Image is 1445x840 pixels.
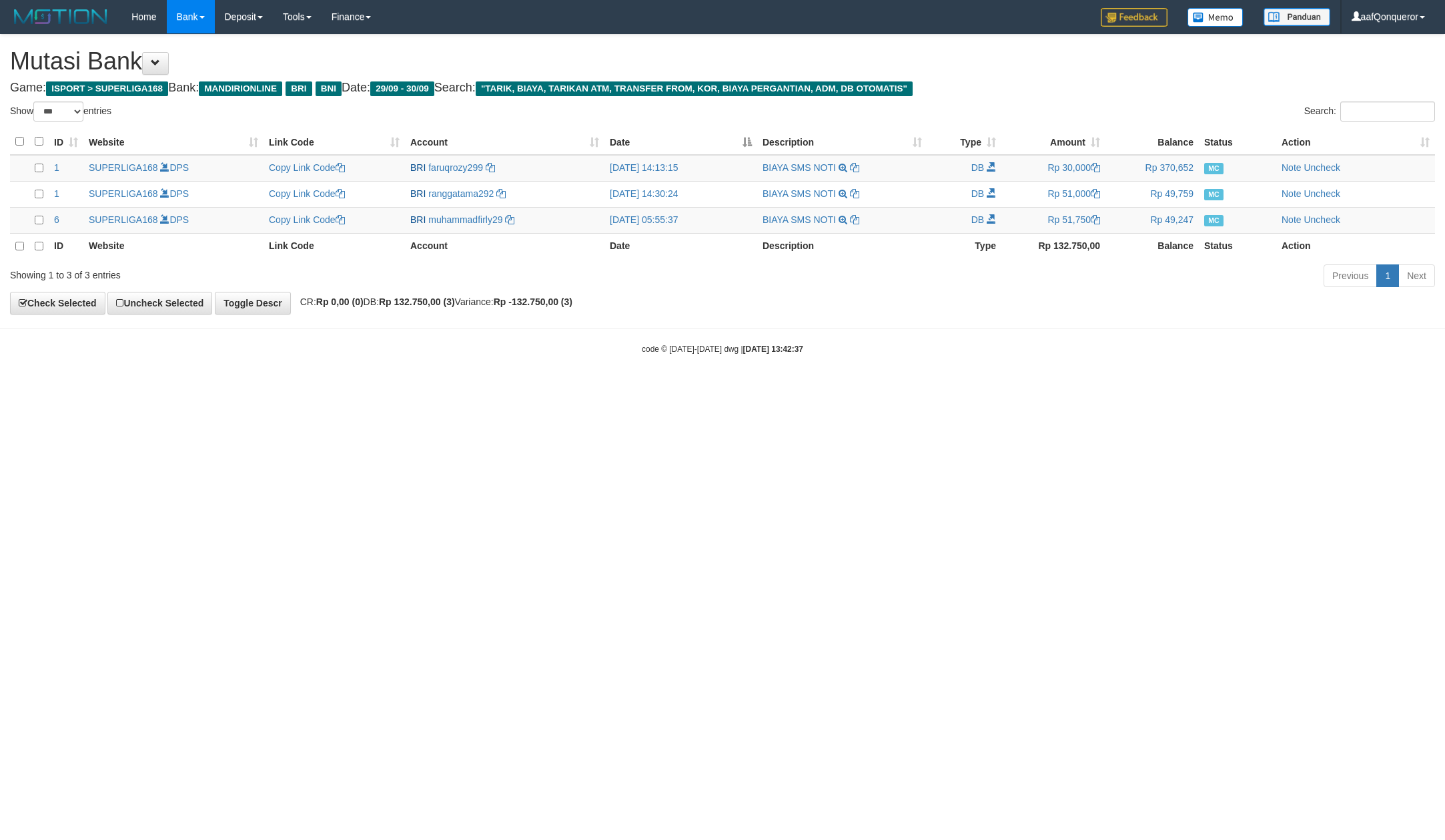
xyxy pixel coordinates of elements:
th: Website [83,233,264,259]
strong: Rp 132.750,00 (3) [379,296,455,307]
a: Copy ranggatama292 to clipboard [496,188,506,199]
span: BRI [410,162,426,173]
span: Manually Checked by: aafmnamm [1204,163,1224,174]
td: Rp 51,750 [1001,207,1105,233]
th: Action: activate to sort column ascending [1276,129,1435,155]
th: Balance [1105,129,1199,155]
h4: Game: Bank: Date: Search: [10,81,1435,95]
a: Note [1282,162,1302,173]
a: Copy Link Code [269,188,345,199]
a: BIAYA SMS NOTI [763,162,836,173]
td: [DATE] 14:13:15 [604,155,757,182]
a: SUPERLIGA168 [89,188,158,199]
th: Rp 132.750,00 [1001,233,1105,259]
h1: Mutasi Bank [10,48,1435,75]
th: ID: activate to sort column ascending [49,129,83,155]
a: faruqrozy299 [428,162,483,173]
span: "TARIK, BIAYA, TARIKAN ATM, TRANSFER FROM, KOR, BIAYA PERGANTIAN, ADM, DB OTOMATIS" [476,81,913,96]
span: MANDIRIONLINE [199,81,282,96]
span: DB [971,188,984,199]
a: Copy muhammadfirly29 to clipboard [505,214,514,225]
span: 6 [54,214,59,225]
td: [DATE] 05:55:37 [604,207,757,233]
a: 1 [1376,264,1399,287]
a: Copy Link Code [269,214,345,225]
a: Copy Rp 51,750 to clipboard [1091,214,1100,225]
td: DPS [83,181,264,207]
span: 29/09 - 30/09 [370,81,434,96]
small: code © [DATE]-[DATE] dwg | [642,345,803,354]
span: CR: DB: Variance: [294,296,572,307]
th: Status [1199,129,1276,155]
th: Link Code: activate to sort column ascending [264,129,405,155]
a: Copy Link Code [269,162,345,173]
a: Copy Rp 30,000 to clipboard [1091,162,1100,173]
img: Feedback.jpg [1101,8,1167,27]
td: Rp 51,000 [1001,181,1105,207]
th: Description: activate to sort column ascending [757,129,927,155]
a: Uncheck [1304,188,1340,199]
th: Action [1276,233,1435,259]
span: BRI [410,214,426,225]
div: Showing 1 to 3 of 3 entries [10,263,592,282]
a: Next [1398,264,1435,287]
span: BRI [286,81,312,96]
th: Balance [1105,233,1199,259]
th: Status [1199,233,1276,259]
img: panduan.png [1264,8,1330,26]
img: MOTION_logo.png [10,7,111,27]
a: Toggle Descr [215,292,291,314]
img: Button%20Memo.svg [1187,8,1244,27]
strong: Rp -132.750,00 (3) [494,296,572,307]
span: ISPORT > SUPERLIGA168 [46,81,168,96]
a: Copy Rp 51,000 to clipboard [1091,188,1100,199]
a: muhammadfirly29 [428,214,502,225]
th: Description [757,233,927,259]
a: BIAYA SMS NOTI [763,214,836,225]
th: Link Code [264,233,405,259]
strong: [DATE] 13:42:37 [743,345,803,354]
th: Date [604,233,757,259]
th: Website: activate to sort column ascending [83,129,264,155]
a: Note [1282,188,1302,199]
td: Rp 30,000 [1001,155,1105,182]
th: Account: activate to sort column ascending [405,129,604,155]
span: 1 [54,188,59,199]
span: BRI [410,188,426,199]
a: Check Selected [10,292,105,314]
td: DPS [83,155,264,182]
th: Amount: activate to sort column ascending [1001,129,1105,155]
a: BIAYA SMS NOTI [763,188,836,199]
a: Uncheck Selected [107,292,212,314]
span: DB [971,214,984,225]
label: Show entries [10,101,111,122]
a: Uncheck [1304,162,1340,173]
a: Previous [1324,264,1377,287]
select: Showentries [33,101,83,122]
span: Manually Checked by: aafmnamm [1204,189,1224,200]
a: ranggatama292 [428,188,494,199]
span: DB [971,162,984,173]
th: Type: activate to sort column ascending [927,129,1001,155]
a: SUPERLIGA168 [89,214,158,225]
td: Rp 49,247 [1105,207,1199,233]
span: Manually Checked by: aafKayli [1204,215,1224,226]
a: Copy BIAYA SMS NOTI to clipboard [850,162,859,173]
a: Note [1282,214,1302,225]
td: [DATE] 14:30:24 [604,181,757,207]
input: Search: [1340,101,1435,122]
td: Rp 370,652 [1105,155,1199,182]
a: Copy BIAYA SMS NOTI to clipboard [850,214,859,225]
th: Date: activate to sort column descending [604,129,757,155]
a: SUPERLIGA168 [89,162,158,173]
a: Copy faruqrozy299 to clipboard [486,162,495,173]
a: Copy BIAYA SMS NOTI to clipboard [850,188,859,199]
th: Type [927,233,1001,259]
th: Account [405,233,604,259]
strong: Rp 0,00 (0) [316,296,364,307]
td: Rp 49,759 [1105,181,1199,207]
th: ID [49,233,83,259]
span: BNI [316,81,342,96]
a: Uncheck [1304,214,1340,225]
span: 1 [54,162,59,173]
